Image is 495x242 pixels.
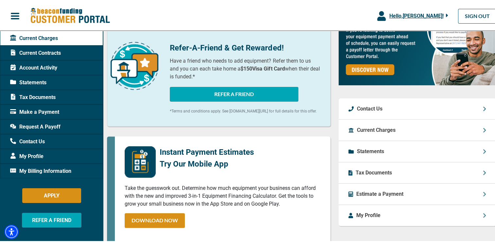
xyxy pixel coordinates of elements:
p: Contact Us [357,104,382,111]
span: Contact Us [10,136,45,144]
p: Statements [357,146,384,154]
div: Accessibility Menu [4,223,19,238]
span: My Billing Information [10,166,71,174]
span: Request A Payoff [10,122,61,130]
img: mobile-app-logo.png [125,145,156,176]
span: Hello, [PERSON_NAME] ! [389,11,443,18]
p: Refer-A-Friend & Get Rewarded! [170,41,320,52]
span: My Profile [10,151,44,159]
a: DOWNLOAD NOW [125,212,185,227]
span: Statements [10,77,46,85]
img: refer-a-friend-icon.png [111,41,158,89]
span: Current Charges [10,33,58,41]
p: Estimate a Payment [356,189,403,197]
button: REFER A FRIEND [22,212,81,226]
span: Make a Payment [10,107,59,115]
button: APPLY [22,187,81,202]
span: Account Activity [10,63,57,71]
p: Have a friend who needs to add equipment? Refer them to us and you can each take home a when thei... [170,56,320,79]
p: My Profile [356,210,380,218]
b: $150 Visa Gift Card [240,64,285,71]
span: Current Contracts [10,48,61,56]
p: Take the guesswork out. Determine how much equipment your business can afford with the new and im... [125,183,321,207]
p: Current Charges [357,125,396,133]
img: Beacon Funding Customer Portal Logo [30,6,110,23]
p: Tax Documents [356,168,392,175]
button: REFER A FRIEND [170,86,298,100]
p: Instant Payment Estimates [160,145,254,157]
p: *Terms and conditions apply. See [DOMAIN_NAME][URL] for full details for this offer. [170,107,320,113]
span: Tax Documents [10,92,56,100]
p: Try Our Mobile App [160,157,254,169]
